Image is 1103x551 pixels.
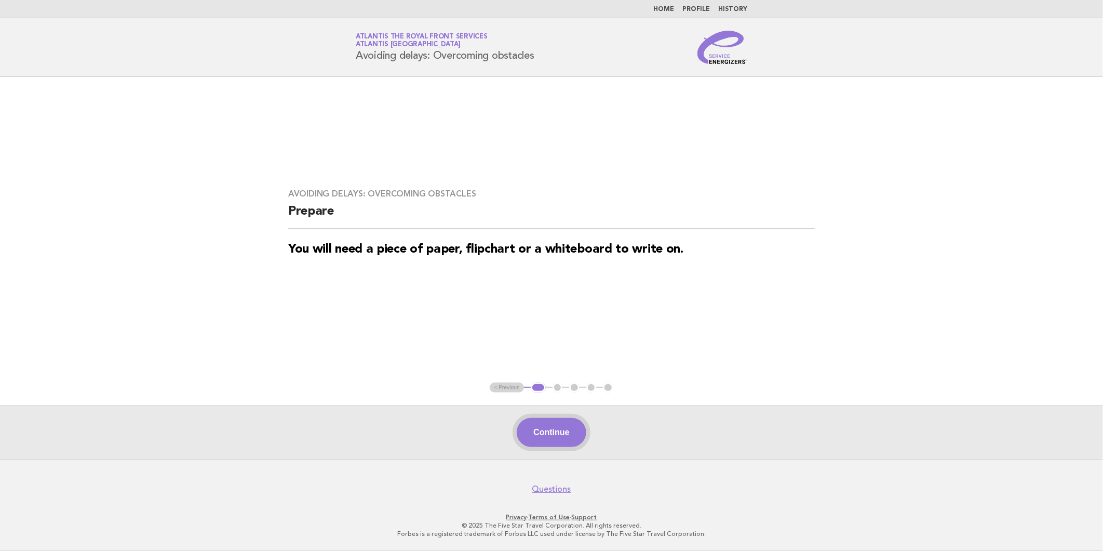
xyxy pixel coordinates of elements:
[682,6,710,12] a: Profile
[529,514,570,521] a: Terms of Use
[506,514,527,521] a: Privacy
[234,521,869,530] p: © 2025 The Five Star Travel Corporation. All rights reserved.
[288,243,683,256] strong: You will need a piece of paper, flipchart or a whiteboard to write on.
[288,203,815,229] h2: Prepare
[234,530,869,538] p: Forbes is a registered trademark of Forbes LLC used under license by The Five Star Travel Corpora...
[653,6,674,12] a: Home
[532,484,571,494] a: Questions
[697,31,747,64] img: Service Energizers
[517,418,586,447] button: Continue
[718,6,747,12] a: History
[356,33,488,48] a: Atlantis The Royal Front ServicesAtlantis [GEOGRAPHIC_DATA]
[572,514,597,521] a: Support
[288,189,815,199] h3: Avoiding delays: Overcoming obstacles
[356,42,461,48] span: Atlantis [GEOGRAPHIC_DATA]
[234,513,869,521] p: · ·
[356,34,534,61] h1: Avoiding delays: Overcoming obstacles
[531,383,546,393] button: 1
